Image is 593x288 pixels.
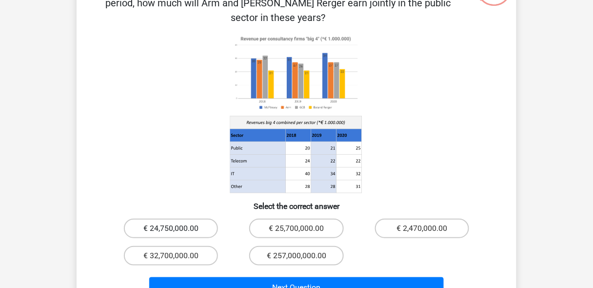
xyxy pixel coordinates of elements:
h6: Select the correct answer [92,194,501,211]
label: € 32,700,000.00 [124,246,218,266]
label: € 2,470,000.00 [375,219,469,238]
label: € 24,750,000.00 [124,219,218,238]
label: € 257,000,000.00 [249,246,343,266]
label: € 25,700,000.00 [249,219,343,238]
